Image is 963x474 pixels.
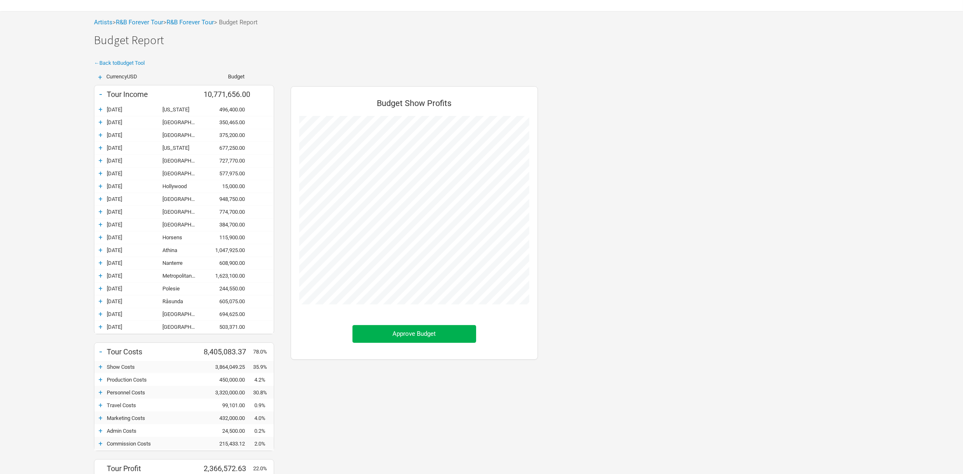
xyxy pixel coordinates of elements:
div: 432,000.00 [204,415,253,421]
span: > [163,19,214,26]
div: 24,500.00 [204,428,253,434]
div: 27-Jun-26 [107,298,162,304]
div: Production Costs [107,377,204,383]
div: 450,000.00 [204,377,253,383]
div: + [94,220,107,229]
div: 8,405,083.37 [204,347,253,356]
div: Birmingham [162,119,204,125]
div: 12-Jun-26 [107,209,162,215]
div: 16-May-26 [107,145,162,151]
div: + [94,388,107,396]
div: 244,550.00 [204,285,253,292]
div: Admin Costs [107,428,204,434]
div: 577,975.00 [204,170,253,177]
div: - [94,88,107,100]
div: 677,250.00 [204,145,253,151]
div: + [94,323,107,331]
div: + [94,375,107,384]
div: 496,400.00 [204,106,253,113]
div: Dallas [162,132,204,138]
div: 4.0% [253,415,274,421]
div: Show Costs [107,364,204,370]
div: + [94,169,107,177]
div: + [94,414,107,422]
div: Dublin [162,222,204,228]
div: 30-May-26 [107,183,162,189]
div: 375,200.00 [204,132,253,138]
div: 28-Jun-26 [107,311,162,317]
div: 605,075.00 [204,298,253,304]
div: 13-Jun-26 [107,222,162,228]
div: + [94,271,107,280]
div: 15-May-26 [107,132,162,138]
div: Hollywood [162,183,204,189]
div: + [94,195,107,203]
span: > Budget Report [214,19,258,26]
div: 01-May-26 [107,106,162,113]
div: Athina [162,247,204,253]
div: + [94,246,107,254]
div: 1,047,925.00 [204,247,253,253]
div: + [94,363,107,371]
div: Tour Costs [107,347,204,356]
div: 384,700.00 [204,222,253,228]
div: + [94,131,107,139]
div: - [94,346,107,357]
div: + [94,105,107,113]
div: Metropolitan City of Rome Capital [162,273,204,279]
div: Albuquerque [162,170,204,177]
div: Råsunda [162,298,204,304]
div: 19-Jun-26 [107,247,162,253]
div: Budget [203,74,244,79]
div: 4.2% [253,377,274,383]
div: + [94,182,107,190]
div: 05-Jun-26 [107,196,162,202]
div: 15,000.00 [204,183,253,189]
div: 2,366,572.63 [204,464,253,473]
div: 35.9% [253,364,274,370]
div: 10,771,656.00 [204,90,253,99]
div: Horsens [162,234,204,241]
div: + [94,297,107,305]
div: + [94,427,107,435]
div: Polesie [162,285,204,292]
div: 0.9% [253,402,274,408]
div: 948,750.00 [204,196,253,202]
a: ←Back toBudget Tool [94,60,145,66]
div: 99,101.00 [204,402,253,408]
div: Travel Costs [107,402,204,408]
div: 2.0% [253,441,274,447]
div: Atlanta [162,324,204,330]
span: Currency USD [106,73,137,80]
div: + [94,310,107,318]
div: Tour Profit [107,464,204,473]
div: 03-Jul-26 [107,324,162,330]
span: > [113,19,163,26]
div: Marketing Costs [107,415,204,421]
div: + [94,439,107,448]
div: 22.0% [253,465,274,472]
div: Nanterre [162,260,204,266]
div: Commission Costs [107,441,204,447]
span: Approve Budget [393,330,436,337]
div: 26-Jun-26 [107,285,162,292]
div: Melbourne [162,311,204,317]
div: + [94,144,107,152]
div: 3,320,000.00 [204,389,253,396]
div: 3,864,049.25 [204,364,253,370]
div: 503,371.00 [204,324,253,330]
div: 115,900.00 [204,234,253,241]
div: Florida [162,145,204,151]
div: 350,465.00 [204,119,253,125]
div: Toronto [162,196,204,202]
div: + [94,401,107,409]
a: Artists [94,19,113,26]
div: + [94,208,107,216]
div: 694,625.00 [204,311,253,317]
div: 14-Jun-26 [107,234,162,241]
div: + [94,284,107,292]
div: 29-May-26 [107,170,162,177]
div: New York [162,106,204,113]
div: 0.2% [253,428,274,434]
div: + [94,233,107,241]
